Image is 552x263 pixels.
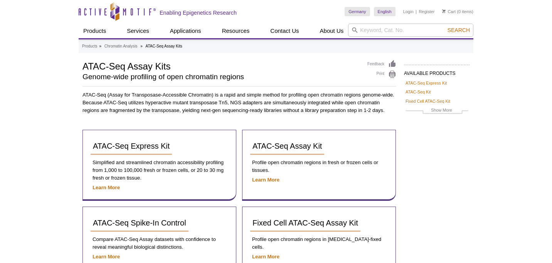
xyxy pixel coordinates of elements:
[345,7,370,16] a: Germany
[250,236,388,251] p: Profile open chromatin regions in [MEDICAL_DATA]-fixed cells.
[250,138,324,155] a: ATAC-Seq Assay Kit
[91,236,228,251] p: Compare ATAC-Seq Assay datasets with confidence to reveal meaningful biological distinctions.
[406,107,468,115] a: Show More
[315,24,348,38] a: About Us
[252,254,279,260] a: Learn More
[91,215,188,232] a: ATAC-Seq Spike-In Control
[122,24,154,38] a: Services
[140,44,143,48] li: »
[348,24,473,37] input: Keyword, Cat. No.
[82,60,360,71] h1: ATAC-Seq Assay Kits
[160,9,237,16] h2: Enabling Epigenetics Research
[448,27,470,33] span: Search
[146,44,182,48] li: ATAC-Seq Assay Kits
[165,24,206,38] a: Applications
[93,219,186,227] span: ATAC-Seq Spike-In Control
[93,142,170,150] span: ATAC-Seq Express Kit
[217,24,254,38] a: Resources
[91,138,172,155] a: ATAC-Seq Express Kit
[445,27,472,34] button: Search
[93,254,120,260] a: Learn More
[79,24,111,38] a: Products
[91,159,228,182] p: Simplified and streamlined chromatin accessibility profiling from 1,000 to 100,000 fresh or froze...
[82,91,396,114] p: ATAC-Seq (Assay for Transposase-Accessible Chromatin) is a rapid and simple method for profiling ...
[403,9,414,14] a: Login
[404,64,470,78] h2: AVAILABLE PRODUCTS
[250,159,388,174] p: Profile open chromatin regions in fresh or frozen cells or tissues.
[416,7,417,16] li: |
[442,7,473,16] li: (0 items)
[93,185,120,190] a: Learn More
[250,215,360,232] a: Fixed Cell ATAC-Seq Assay Kit
[252,142,322,150] span: ATAC-Seq Assay Kit
[82,43,97,50] a: Products
[442,9,446,13] img: Your Cart
[252,177,279,183] a: Learn More
[104,43,138,50] a: Chromatin Analysis
[406,98,450,105] a: Fixed Cell ATAC-Seq Kit
[82,73,360,80] h2: Genome-wide profiling of open chromatin regions
[99,44,101,48] li: »
[367,70,396,79] a: Print
[266,24,303,38] a: Contact Us
[419,9,434,14] a: Register
[374,7,395,16] a: English
[406,80,447,87] a: ATAC-Seq Express Kit
[252,219,358,227] span: Fixed Cell ATAC-Seq Assay Kit
[406,88,431,95] a: ATAC-Seq Kit
[367,60,396,68] a: Feedback
[442,9,456,14] a: Cart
